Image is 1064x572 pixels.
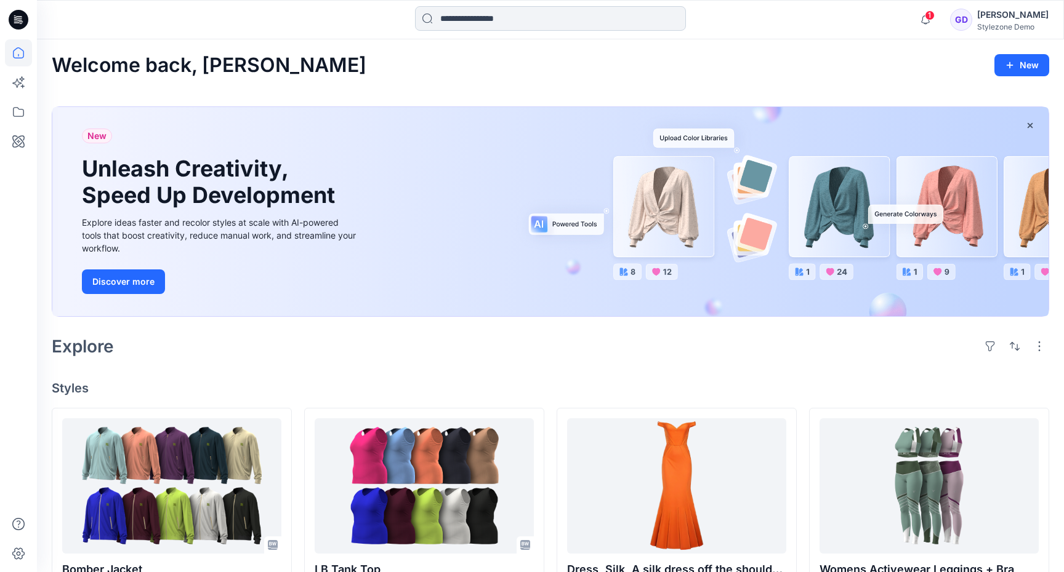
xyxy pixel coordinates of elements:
[82,156,341,209] h1: Unleash Creativity, Speed Up Development
[567,418,786,554] a: Dress, Silk, A silk dress off the shoulder, orange tone and fluid fabric
[925,10,935,20] span: 1
[52,54,366,77] h2: Welcome back, [PERSON_NAME]
[62,418,281,554] a: Bomber Jacket
[950,9,972,31] div: GD
[82,216,359,255] div: Explore ideas faster and recolor styles at scale with AI-powered tools that boost creativity, red...
[82,269,165,294] button: Discover more
[52,336,114,356] h2: Explore
[977,7,1049,22] div: [PERSON_NAME]
[977,22,1049,31] div: Stylezone Demo
[52,381,1049,395] h4: Styles
[994,54,1049,76] button: New
[820,418,1039,554] a: Womens Activewear Leggings + Bra
[87,129,107,143] span: New
[82,269,359,294] a: Discover more
[315,418,534,554] a: LB Tank Top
